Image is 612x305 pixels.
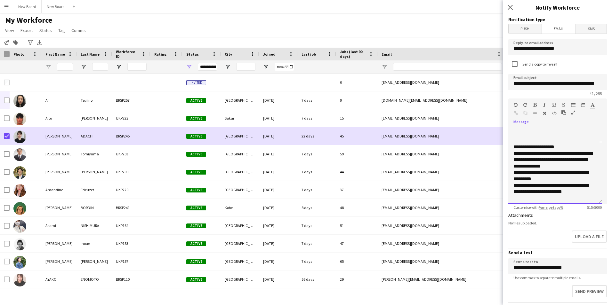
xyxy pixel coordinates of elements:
div: 65 [336,253,378,270]
button: Open Filter Menu [81,64,86,70]
div: [DATE] [259,163,298,181]
input: City Filter Input [236,63,255,71]
span: Last job [302,52,316,57]
span: Photo [13,52,24,57]
span: Active [186,188,206,192]
app-action-btn: Notify workforce [3,39,10,46]
button: New Board [42,0,70,13]
div: [GEOGRAPHIC_DATA] [221,253,259,270]
div: [DATE] [259,181,298,199]
div: Asami [42,217,77,234]
button: Horizontal Line [533,111,537,116]
app-action-btn: Add to tag [12,39,20,46]
div: 37 [336,181,378,199]
div: 7 days [298,109,336,127]
span: Rating [154,52,166,57]
div: [EMAIL_ADDRESS][DOMAIN_NAME] [378,163,506,181]
div: BORDIN [77,199,112,216]
img: Alexander Wehner [13,166,26,179]
button: Paste as plain text [561,110,566,115]
span: Last Name [81,52,100,57]
a: Tag [56,26,68,35]
button: Ordered List [581,102,585,107]
span: 515 / 5000 [582,205,607,210]
div: Frieuzet [77,181,112,199]
div: [GEOGRAPHIC_DATA] [221,127,259,145]
div: 56 days [298,270,336,288]
span: Comms [71,27,86,33]
div: 7 days [298,217,336,234]
input: First Name Filter Input [57,63,73,71]
button: Send preview [572,285,607,297]
div: 7 days [298,145,336,163]
button: Text Color [590,102,595,107]
div: [EMAIL_ADDRESS][DOMAIN_NAME] [378,181,506,199]
button: New Board [13,0,42,13]
button: HTML Code [552,111,556,116]
span: My Workforce [5,15,52,25]
div: BRSP110 [112,270,150,288]
div: 48 [336,199,378,216]
button: Italic [542,102,547,107]
div: Tomiyama [77,145,112,163]
div: Amandine [42,181,77,199]
a: %merge tags% [539,205,563,210]
div: UKP164 [112,217,150,234]
button: Undo [513,102,518,107]
div: Inoue [77,235,112,252]
div: [DATE] [259,91,298,109]
div: [EMAIL_ADDRESS][DOMAIN_NAME] [378,217,506,234]
div: [DATE] [259,109,298,127]
button: Open Filter Menu [225,64,230,70]
span: 42 / 255 [584,91,607,96]
img: Asami NISHIMURA [13,220,26,233]
img: Ai Tsujino [13,95,26,107]
button: Clear Formatting [542,111,547,116]
div: [PERSON_NAME] [77,253,112,270]
a: Export [18,26,36,35]
div: 45 [336,127,378,145]
span: Export [20,27,33,33]
div: [PERSON_NAME] [42,253,77,270]
img: Aya WATANABE [13,256,26,269]
div: [PERSON_NAME][EMAIL_ADDRESS][DOMAIN_NAME] [378,270,506,288]
div: [EMAIL_ADDRESS][DOMAIN_NAME] [378,127,506,145]
button: Upload a file [572,231,607,243]
div: [DATE] [259,253,298,270]
div: AYAKO [42,270,77,288]
div: [PERSON_NAME] [77,109,112,127]
div: [EMAIL_ADDRESS][DOMAIN_NAME] [378,235,506,252]
div: ADACHI [77,127,112,145]
h3: Notification type [508,17,607,22]
div: 47 [336,235,378,252]
button: Open Filter Menu [45,64,51,70]
span: Active [186,98,206,103]
span: Email [542,24,576,34]
img: Akiko ADACHI [13,130,26,143]
span: Use commas to separate multiple emails. [508,275,586,280]
div: [EMAIL_ADDRESS][DOMAIN_NAME] [378,109,506,127]
div: [DATE] [259,199,298,216]
span: Invited [186,80,206,85]
label: Send a copy to myself [521,62,557,66]
div: [GEOGRAPHIC_DATA] [221,235,259,252]
div: BRSP257 [112,91,150,109]
span: Active [186,116,206,121]
button: Underline [552,102,556,107]
span: Joined [263,52,276,57]
div: UKP157 [112,253,150,270]
div: [GEOGRAPHIC_DATA] [221,181,259,199]
div: 7 days [298,181,336,199]
h3: Notify Workforce [503,3,612,12]
img: Akinori Tomiyama [13,148,26,161]
span: Email [382,52,392,57]
div: [PERSON_NAME] [42,235,77,252]
input: Joined Filter Input [275,63,294,71]
div: ENOMOTO [77,270,112,288]
span: Active [186,134,206,139]
span: Status [39,27,52,33]
div: 7 days [298,253,336,270]
div: [PERSON_NAME] [42,127,77,145]
img: Ana BORDIN [13,202,26,215]
div: Aito [42,109,77,127]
